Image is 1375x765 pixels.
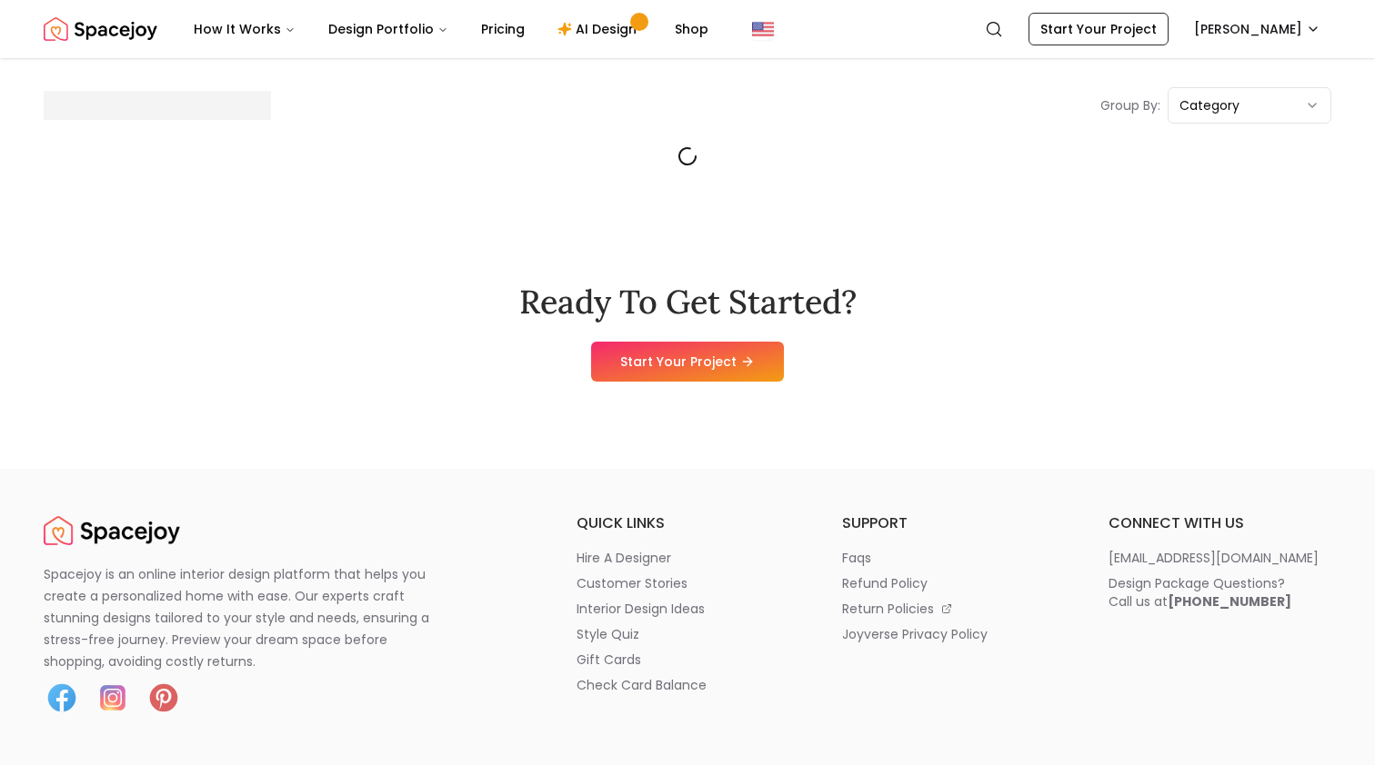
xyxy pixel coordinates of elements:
[842,625,1065,643] a: joyverse privacy policy
[842,549,1065,567] a: faqs
[1109,574,1291,611] div: Design Package Questions? Call us at
[577,625,639,643] p: style quiz
[577,676,799,694] a: check card balance
[1168,592,1291,611] b: [PHONE_NUMBER]
[543,11,657,47] a: AI Design
[577,574,687,592] p: customer stories
[591,342,784,382] a: Start Your Project
[577,512,799,534] h6: quick links
[842,512,1065,534] h6: support
[842,574,928,592] p: refund policy
[44,11,157,47] a: Spacejoy
[44,512,180,549] a: Spacejoy
[1100,96,1160,114] p: Group By:
[660,11,723,47] a: Shop
[1109,549,1331,567] a: [EMAIL_ADDRESS][DOMAIN_NAME]
[842,600,934,618] p: return policies
[44,11,157,47] img: Spacejoy Logo
[467,11,539,47] a: Pricing
[519,283,857,320] h2: Ready To Get Started?
[752,18,774,40] img: United States
[1109,549,1319,567] p: [EMAIL_ADDRESS][DOMAIN_NAME]
[44,512,180,549] img: Spacejoy Logo
[1109,512,1331,534] h6: connect with us
[577,574,799,592] a: customer stories
[842,574,1065,592] a: refund policy
[577,651,799,669] a: gift cards
[577,600,705,618] p: interior design ideas
[842,625,988,643] p: joyverse privacy policy
[577,549,799,567] a: hire a designer
[577,625,799,643] a: style quiz
[1183,13,1331,45] button: [PERSON_NAME]
[95,680,131,716] img: Instagram icon
[179,11,310,47] button: How It Works
[577,600,799,618] a: interior design ideas
[1109,574,1331,611] a: Design Package Questions?Call us at[PHONE_NUMBER]
[1029,13,1169,45] a: Start Your Project
[577,651,641,669] p: gift cards
[179,11,723,47] nav: Main
[577,549,671,567] p: hire a designer
[44,563,451,672] p: Spacejoy is an online interior design platform that helps you create a personalized home with eas...
[842,600,1065,618] a: return policies
[842,549,871,567] p: faqs
[577,676,707,694] p: check card balance
[44,680,80,716] img: Facebook icon
[314,11,463,47] button: Design Portfolio
[146,680,182,716] img: Pinterest icon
